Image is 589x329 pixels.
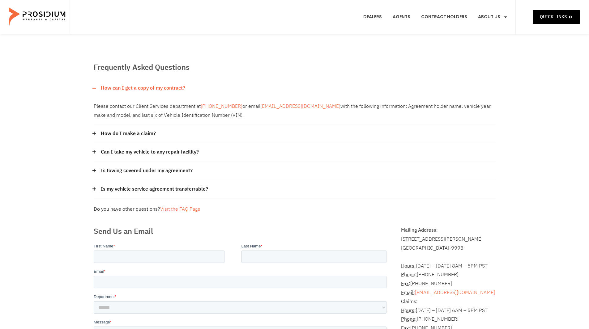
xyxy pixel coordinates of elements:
[416,6,472,28] a: Contract Holders
[94,143,496,162] div: Can I take my vehicle to any repair facility?
[401,280,410,287] abbr: Fax
[260,103,340,110] a: [EMAIL_ADDRESS][DOMAIN_NAME]
[401,280,410,287] strong: Fax:
[201,103,242,110] a: [PHONE_NUMBER]
[101,148,199,157] a: Can I take my vehicle to any repair facility?
[401,271,417,278] abbr: Phone Number
[94,62,496,73] h2: Frequently Asked Questions
[533,10,580,23] a: Quick Links
[401,307,416,314] strong: Hours:
[401,271,417,278] strong: Phone:
[401,262,416,270] abbr: Hours
[415,289,495,296] a: [EMAIL_ADDRESS][DOMAIN_NAME]
[401,289,415,296] strong: Email:
[94,226,389,237] h2: Send Us an Email
[401,289,415,296] abbr: Email Address
[94,79,496,97] div: How can I get a copy of my contract?
[401,235,495,244] div: [STREET_ADDRESS][PERSON_NAME]
[94,180,496,199] div: Is my vehicle service agreement transferrable?
[388,6,415,28] a: Agents
[101,84,185,93] a: How can I get a copy of my contract?
[101,185,208,194] a: Is my vehicle service agreement transferrable?
[401,262,416,270] strong: Hours:
[359,6,512,28] nav: Menu
[540,13,567,21] span: Quick Links
[148,1,167,5] span: Last Name
[359,6,386,28] a: Dealers
[473,6,512,28] a: About Us
[401,315,417,323] abbr: Phone Number
[401,298,418,305] b: Claims:
[401,244,495,253] div: [GEOGRAPHIC_DATA]-9998
[94,205,496,214] div: Do you have other questions?
[94,97,496,125] div: How can I get a copy of my contract?
[401,307,416,314] abbr: Hours
[94,162,496,180] div: Is towing covered under my agreement?
[160,205,200,213] a: Visit the FAQ Page
[401,226,438,234] b: Mailing Address:
[101,166,193,175] a: Is towing covered under my agreement?
[101,129,156,138] a: How do I make a claim?
[401,315,417,323] strong: Phone:
[94,124,496,143] div: How do I make a claim?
